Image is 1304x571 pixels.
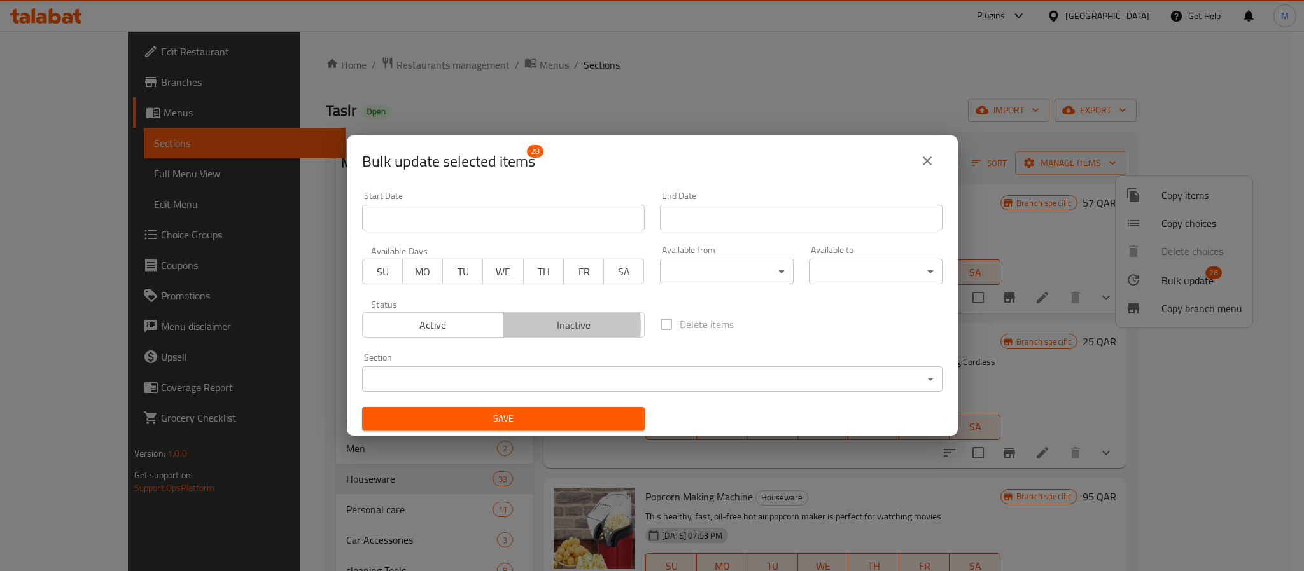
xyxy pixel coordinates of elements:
[529,263,559,281] span: TH
[603,259,644,284] button: SA
[569,263,599,281] span: FR
[488,263,518,281] span: WE
[482,259,523,284] button: WE
[503,312,645,338] button: Inactive
[362,151,535,172] span: Selected items count
[442,259,483,284] button: TU
[527,145,543,158] span: 28
[680,317,734,332] span: Delete items
[912,146,943,176] button: close
[368,263,398,281] span: SU
[809,259,943,284] div: ​
[609,263,639,281] span: SA
[508,316,640,334] span: Inactive
[372,411,634,427] span: Save
[368,316,499,334] span: Active
[448,263,478,281] span: TU
[563,259,604,284] button: FR
[408,263,438,281] span: MO
[660,259,794,284] div: ​
[362,407,645,430] button: Save
[523,259,564,284] button: TH
[402,259,443,284] button: MO
[362,259,403,284] button: SU
[362,312,504,338] button: Active
[362,366,943,392] div: ​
